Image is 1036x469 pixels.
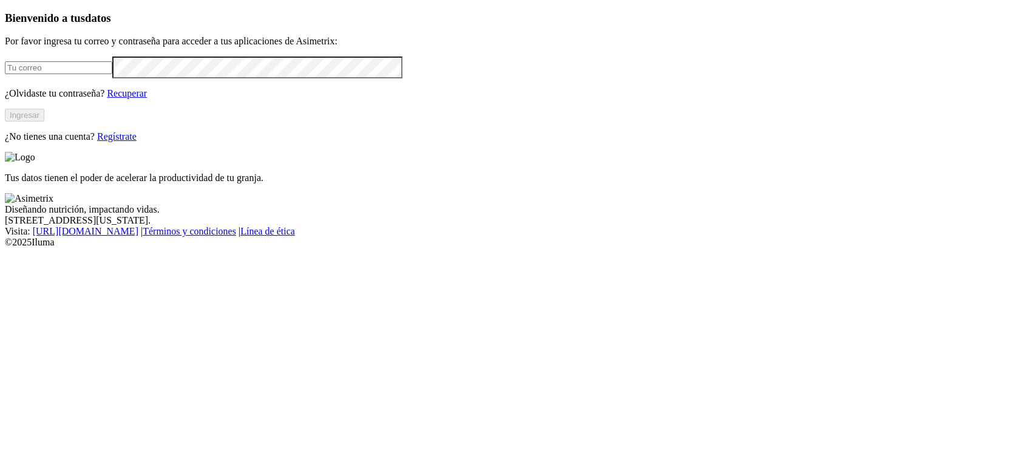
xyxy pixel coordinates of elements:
[97,131,137,142] a: Regístrate
[5,215,1031,226] div: [STREET_ADDRESS][US_STATE].
[5,173,1031,183] p: Tus datos tienen el poder de acelerar la productividad de tu granja.
[5,109,44,122] button: Ingresar
[5,61,112,74] input: Tu correo
[5,204,1031,215] div: Diseñando nutrición, impactando vidas.
[143,226,236,236] a: Términos y condiciones
[5,237,1031,248] div: © 2025 Iluma
[5,152,35,163] img: Logo
[5,193,53,204] img: Asimetrix
[107,88,147,98] a: Recuperar
[5,88,1031,99] p: ¿Olvidaste tu contraseña?
[5,131,1031,142] p: ¿No tienes una cuenta?
[240,226,295,236] a: Línea de ética
[5,12,1031,25] h3: Bienvenido a tus
[5,226,1031,237] div: Visita : | |
[85,12,111,24] span: datos
[33,226,138,236] a: [URL][DOMAIN_NAME]
[5,36,1031,47] p: Por favor ingresa tu correo y contraseña para acceder a tus aplicaciones de Asimetrix:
